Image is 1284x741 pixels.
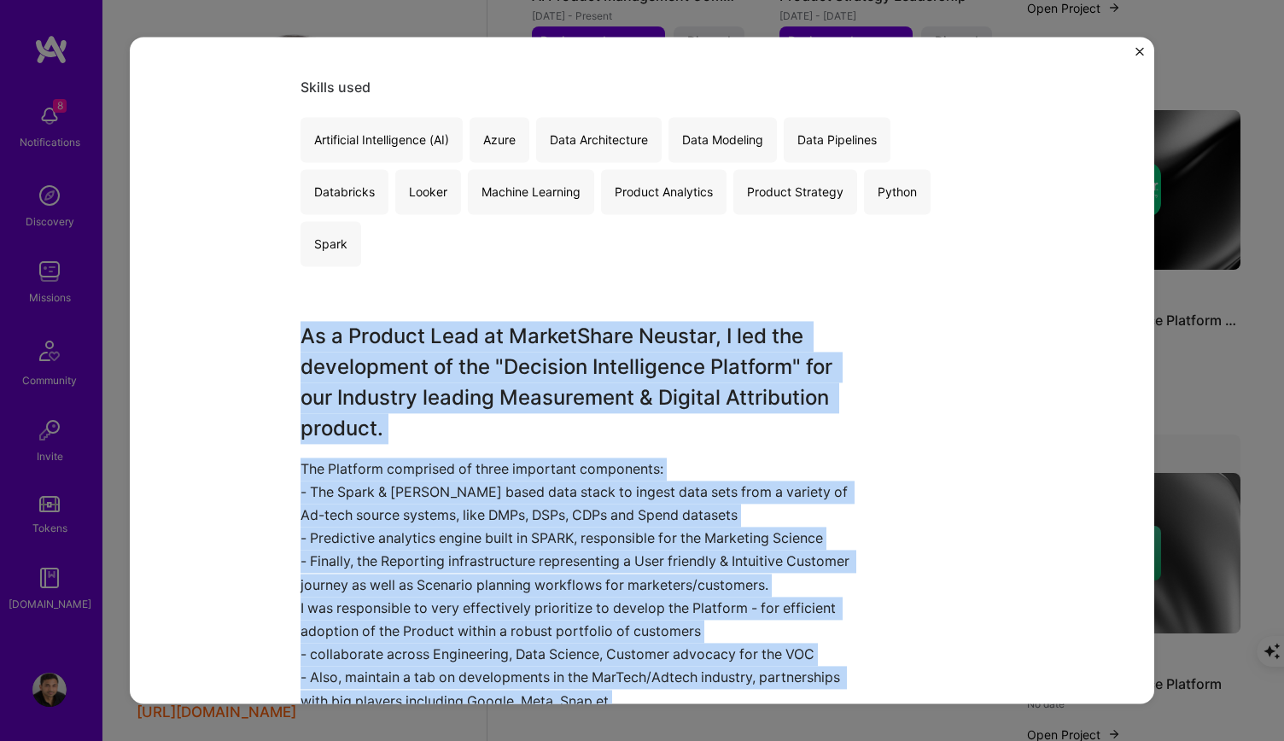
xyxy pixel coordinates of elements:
[301,667,855,713] p: - Also, maintain a tab on developments in the MarTech/Adtech industry, partnerships with big play...
[301,169,388,214] div: Databricks
[468,169,594,214] div: Machine Learning
[301,551,855,597] p: - Finally, the Reporting infrastructure representing a User friendly & Intuitive Customer journey...
[601,169,727,214] div: Product Analytics
[733,169,857,214] div: Product Strategy
[301,597,855,643] p: I was responsible to very effectively prioritize to develop the Platform - for efficient adoption...
[395,169,461,214] div: Looker
[301,79,983,96] div: Skills used
[301,117,463,162] div: Artificial Intelligence (AI)
[301,321,855,444] h3: As a Product Lead at MarketShare Neustar, I led the development of the "Decision Intelligence Pla...
[1135,47,1144,65] button: Close
[301,481,855,527] p: - The Spark & [PERSON_NAME] based data stack to ingest data sets from a variety of Ad-tech source...
[864,169,931,214] div: Python
[668,117,777,162] div: Data Modeling
[301,528,855,551] p: - Predictive analytics engine built in SPARK, responsible for the Marketing Science
[301,221,361,266] div: Spark
[301,644,855,667] p: - collaborate across Engineering, Data Science, Customer advocacy for the VOC
[536,117,662,162] div: Data Architecture
[784,117,890,162] div: Data Pipelines
[301,458,855,481] p: The Platform comprised of three important components:
[470,117,529,162] div: Azure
